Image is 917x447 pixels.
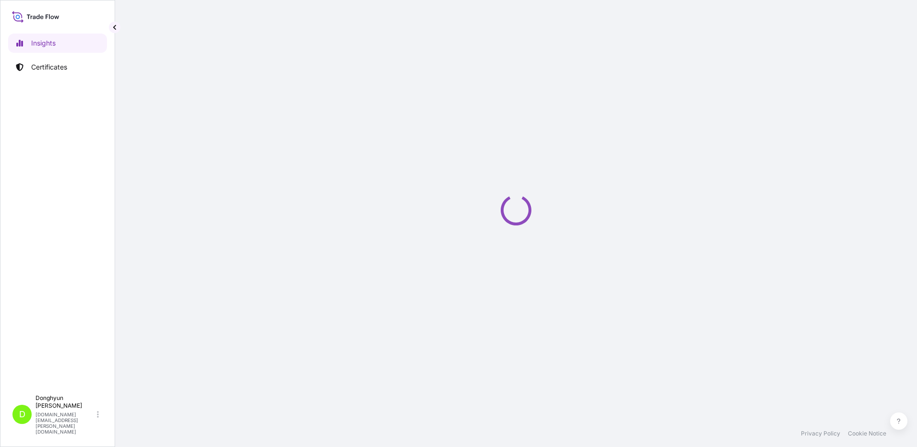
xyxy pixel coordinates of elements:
[35,412,95,435] p: [DOMAIN_NAME][EMAIL_ADDRESS][PERSON_NAME][DOMAIN_NAME]
[35,394,95,410] p: Donghyun [PERSON_NAME]
[8,58,107,77] a: Certificates
[8,34,107,53] a: Insights
[801,430,840,437] a: Privacy Policy
[31,62,67,72] p: Certificates
[848,430,886,437] a: Cookie Notice
[19,410,25,419] span: D
[31,38,56,48] p: Insights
